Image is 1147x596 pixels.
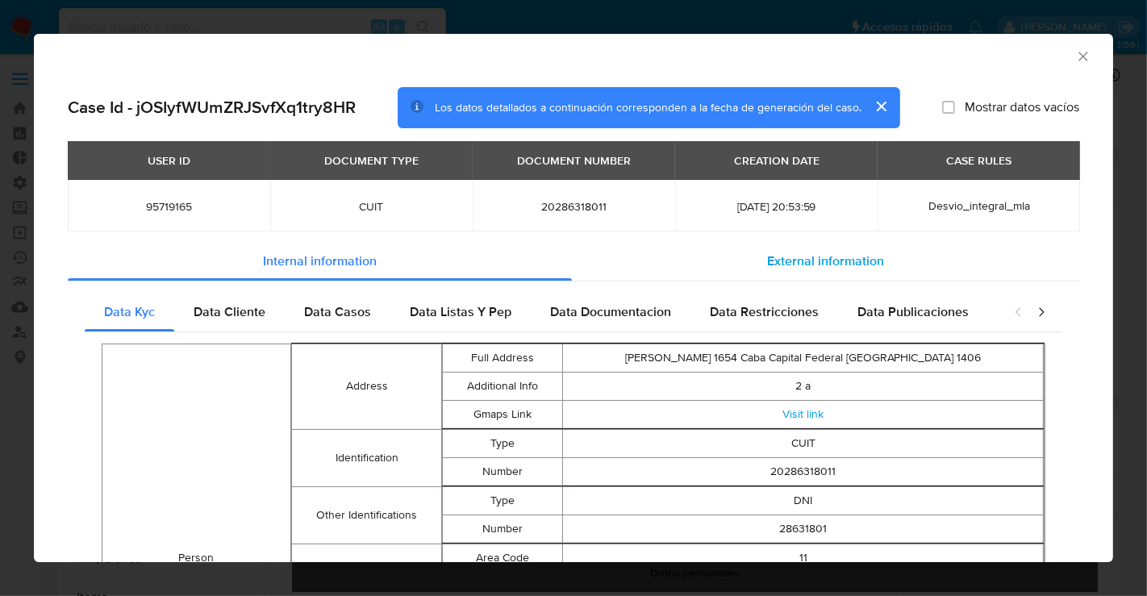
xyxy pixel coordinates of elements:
[443,372,563,400] td: Additional Info
[942,101,955,114] input: Mostrar datos vacíos
[443,429,563,457] td: Type
[68,97,356,118] h2: Case Id - jOSIyfWUmZRJSvfXq1try8HR
[315,147,428,174] div: DOCUMENT TYPE
[710,302,819,321] span: Data Restricciones
[507,147,640,174] div: DOCUMENT NUMBER
[563,515,1044,543] td: 28631801
[724,147,829,174] div: CREATION DATE
[563,457,1044,486] td: 20286318011
[68,242,1079,281] div: Detailed info
[410,302,511,321] span: Data Listas Y Pep
[291,344,442,429] td: Address
[435,99,861,115] span: Los datos detallados a continuación corresponden a la fecha de generación del caso.
[861,87,900,126] button: cerrar
[443,457,563,486] td: Number
[290,199,453,214] span: CUIT
[304,302,371,321] span: Data Casos
[443,486,563,515] td: Type
[563,344,1044,372] td: [PERSON_NAME] 1654 Caba Capital Federal [GEOGRAPHIC_DATA] 1406
[782,406,824,422] a: Visit link
[965,99,1079,115] span: Mostrar datos vacíos
[87,199,251,214] span: 95719165
[443,400,563,428] td: Gmaps Link
[443,344,563,372] td: Full Address
[194,302,265,321] span: Data Cliente
[443,515,563,543] td: Number
[767,252,884,270] span: External information
[694,199,858,214] span: [DATE] 20:53:59
[34,34,1113,562] div: closure-recommendation-modal
[291,486,442,544] td: Other Identifications
[563,486,1044,515] td: DNI
[1075,48,1090,63] button: Cerrar ventana
[550,302,671,321] span: Data Documentacion
[443,544,563,572] td: Area Code
[492,199,656,214] span: 20286318011
[263,252,377,270] span: Internal information
[936,147,1021,174] div: CASE RULES
[857,302,969,321] span: Data Publicaciones
[85,293,998,331] div: Detailed internal info
[104,302,155,321] span: Data Kyc
[138,147,200,174] div: USER ID
[563,372,1044,400] td: 2 a
[563,429,1044,457] td: CUIT
[928,198,1030,214] span: Desvio_integral_mla
[563,544,1044,572] td: 11
[291,429,442,486] td: Identification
